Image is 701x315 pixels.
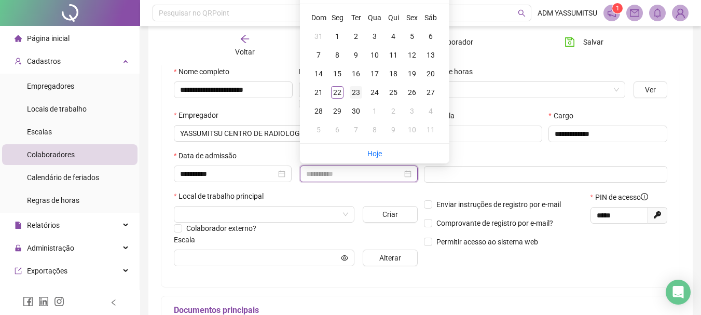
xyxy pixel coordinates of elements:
[365,102,384,120] td: 2025-10-01
[350,86,362,99] div: 23
[387,30,400,43] div: 4
[312,124,325,136] div: 5
[331,105,343,117] div: 29
[312,105,325,117] div: 28
[403,46,421,64] td: 2025-09-12
[424,86,437,99] div: 27
[23,296,33,307] span: facebook
[641,193,648,200] span: info-circle
[27,196,79,204] span: Regras de horas
[350,49,362,61] div: 9
[403,102,421,120] td: 2025-10-03
[666,280,691,305] div: Open Intercom Messenger
[365,8,384,27] th: Qua
[350,105,362,117] div: 30
[27,244,74,252] span: Administração
[403,83,421,102] td: 2025-09-26
[368,105,381,117] div: 1
[672,5,688,21] img: 71142
[384,83,403,102] td: 2025-09-25
[406,30,418,43] div: 5
[347,8,365,27] th: Ter
[384,27,403,46] td: 2025-09-04
[403,64,421,83] td: 2025-09-19
[384,8,403,27] th: Qui
[406,124,418,136] div: 10
[15,35,22,42] span: home
[180,126,411,141] span: WILLIAM YASSUMITSU CENTRO DE RADIOLOGIA
[365,27,384,46] td: 2025-09-03
[424,30,437,43] div: 6
[312,67,325,80] div: 14
[309,64,328,83] td: 2025-09-14
[174,150,243,161] label: Data de admissão
[331,86,343,99] div: 22
[424,67,437,80] div: 20
[27,221,60,229] span: Relatórios
[299,66,338,77] span: Nome social
[421,120,440,139] td: 2025-10-11
[174,109,225,121] label: Empregador
[424,49,437,61] div: 13
[341,254,348,262] span: eye
[436,238,538,246] span: Permitir acesso ao sistema web
[424,66,479,77] label: Regra de horas
[174,190,270,202] label: Local de trabalho principal
[174,66,236,77] label: Nome completo
[331,124,343,136] div: 6
[27,150,75,159] span: Colaboradores
[347,27,365,46] td: 2025-09-02
[387,105,400,117] div: 2
[27,105,87,113] span: Locais de trabalho
[630,8,639,18] span: mail
[365,120,384,139] td: 2025-10-08
[15,58,22,65] span: user-add
[328,83,347,102] td: 2025-09-22
[240,34,250,44] span: arrow-left
[403,120,421,139] td: 2025-10-10
[406,86,418,99] div: 26
[328,46,347,64] td: 2025-09-08
[15,244,22,252] span: lock
[27,173,99,182] span: Calendário de feriados
[612,3,623,13] sup: 1
[387,124,400,136] div: 9
[607,8,616,18] span: notification
[328,27,347,46] td: 2025-09-01
[27,34,70,43] span: Página inicial
[382,209,398,220] span: Criar
[538,7,597,19] span: ADM YASSUMITSU
[518,9,526,17] span: search
[312,86,325,99] div: 21
[309,8,328,27] th: Dom
[403,8,421,27] th: Sex
[309,27,328,46] td: 2025-08-31
[363,206,417,223] button: Criar
[54,296,64,307] span: instagram
[328,64,347,83] td: 2025-09-15
[309,83,328,102] td: 2025-09-21
[365,64,384,83] td: 2025-09-17
[436,219,553,227] span: Comprovante de registro por e-mail?
[328,120,347,139] td: 2025-10-06
[235,48,255,56] span: Voltar
[347,46,365,64] td: 2025-09-09
[384,64,403,83] td: 2025-09-18
[27,57,61,65] span: Cadastros
[27,82,74,90] span: Empregadores
[331,67,343,80] div: 15
[653,8,662,18] span: bell
[595,191,648,203] span: PIN de acesso
[616,5,620,12] span: 1
[406,105,418,117] div: 3
[309,46,328,64] td: 2025-09-07
[387,67,400,80] div: 18
[368,30,381,43] div: 3
[350,67,362,80] div: 16
[27,128,52,136] span: Escalas
[421,64,440,83] td: 2025-09-20
[368,67,381,80] div: 17
[421,27,440,46] td: 2025-09-06
[379,252,401,264] span: Alterar
[350,124,362,136] div: 7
